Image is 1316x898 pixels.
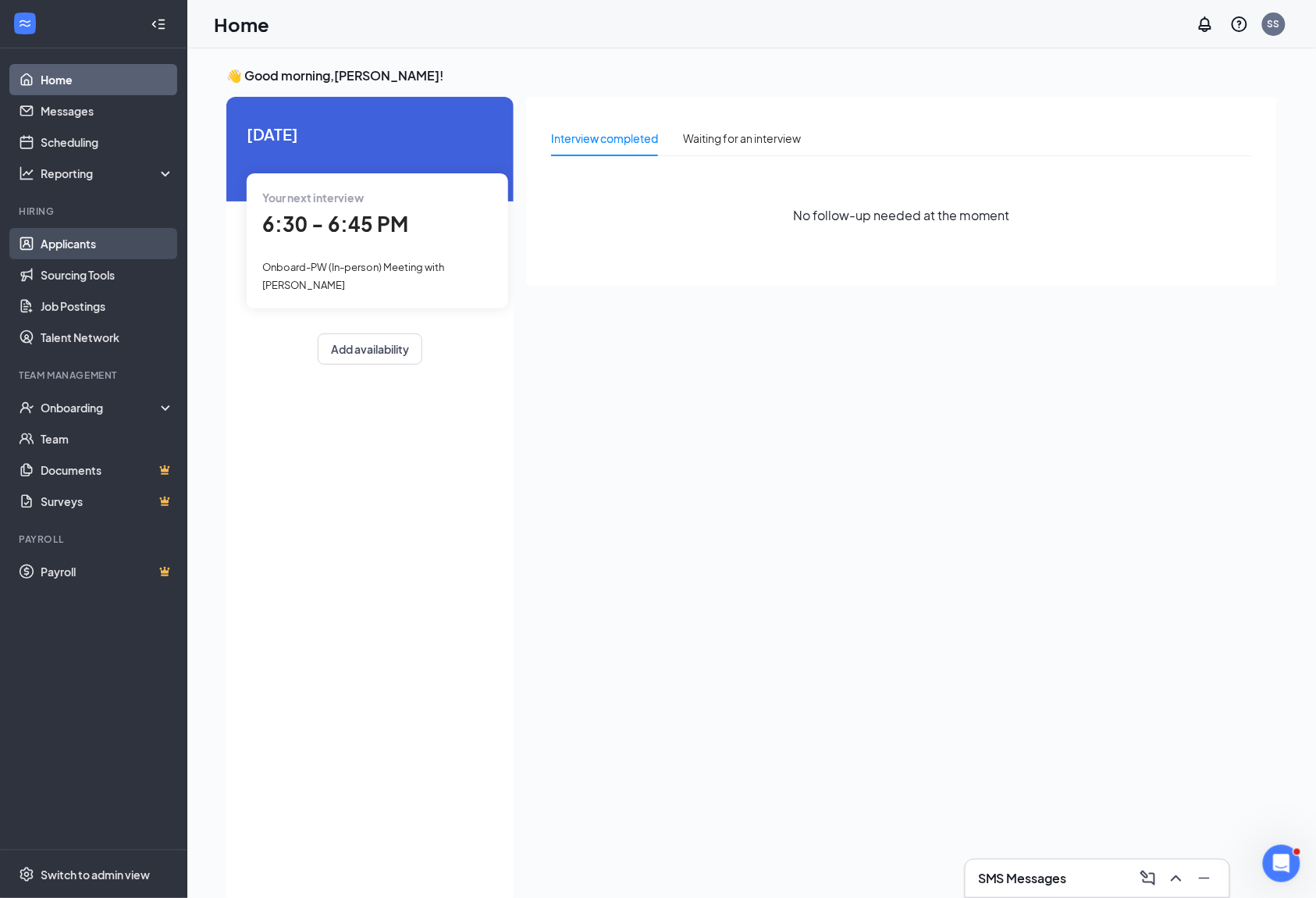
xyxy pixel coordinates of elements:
[1263,845,1300,882] iframe: Intercom live chat
[1192,866,1217,891] button: Minimize
[1195,869,1214,888] svg: Minimize
[17,16,33,31] svg: WorkstreamLogo
[41,867,150,882] div: Switch to admin view
[41,322,174,353] a: Talent Network
[1139,869,1158,888] svg: ComposeMessage
[214,11,269,37] h1: Home
[793,205,1010,225] span: No follow-up needed at the moment
[1164,866,1189,891] button: ChevronUp
[1167,869,1186,888] svg: ChevronUp
[41,259,174,290] a: Sourcing Tools
[1136,866,1161,891] button: ComposeMessage
[19,369,171,382] div: Team Management
[19,400,34,415] svg: UserCheck
[41,486,174,517] a: SurveysCrown
[226,67,1277,84] h3: 👋 Good morning, [PERSON_NAME] !
[1230,15,1249,34] svg: QuestionInfo
[19,533,171,546] div: Payroll
[318,333,422,365] button: Add availability
[247,122,493,146] span: [DATE]
[262,211,408,237] span: 6:30 - 6:45 PM
[41,166,175,181] div: Reporting
[19,205,171,218] div: Hiring
[41,423,174,454] a: Team
[41,454,174,486] a: DocumentsCrown
[1268,17,1280,30] div: SS
[262,261,444,290] span: Onboard-PW (In-person) Meeting with [PERSON_NAME]
[19,166,34,181] svg: Analysis
[41,95,174,127] a: Messages
[262,191,364,205] span: Your next interview
[978,870,1067,887] h3: SMS Messages
[41,290,174,322] a: Job Postings
[151,16,166,32] svg: Collapse
[41,127,174,158] a: Scheduling
[683,130,801,147] div: Waiting for an interview
[19,867,34,882] svg: Settings
[41,556,174,587] a: PayrollCrown
[1196,15,1215,34] svg: Notifications
[41,64,174,95] a: Home
[41,228,174,259] a: Applicants
[41,400,161,415] div: Onboarding
[551,130,658,147] div: Interview completed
